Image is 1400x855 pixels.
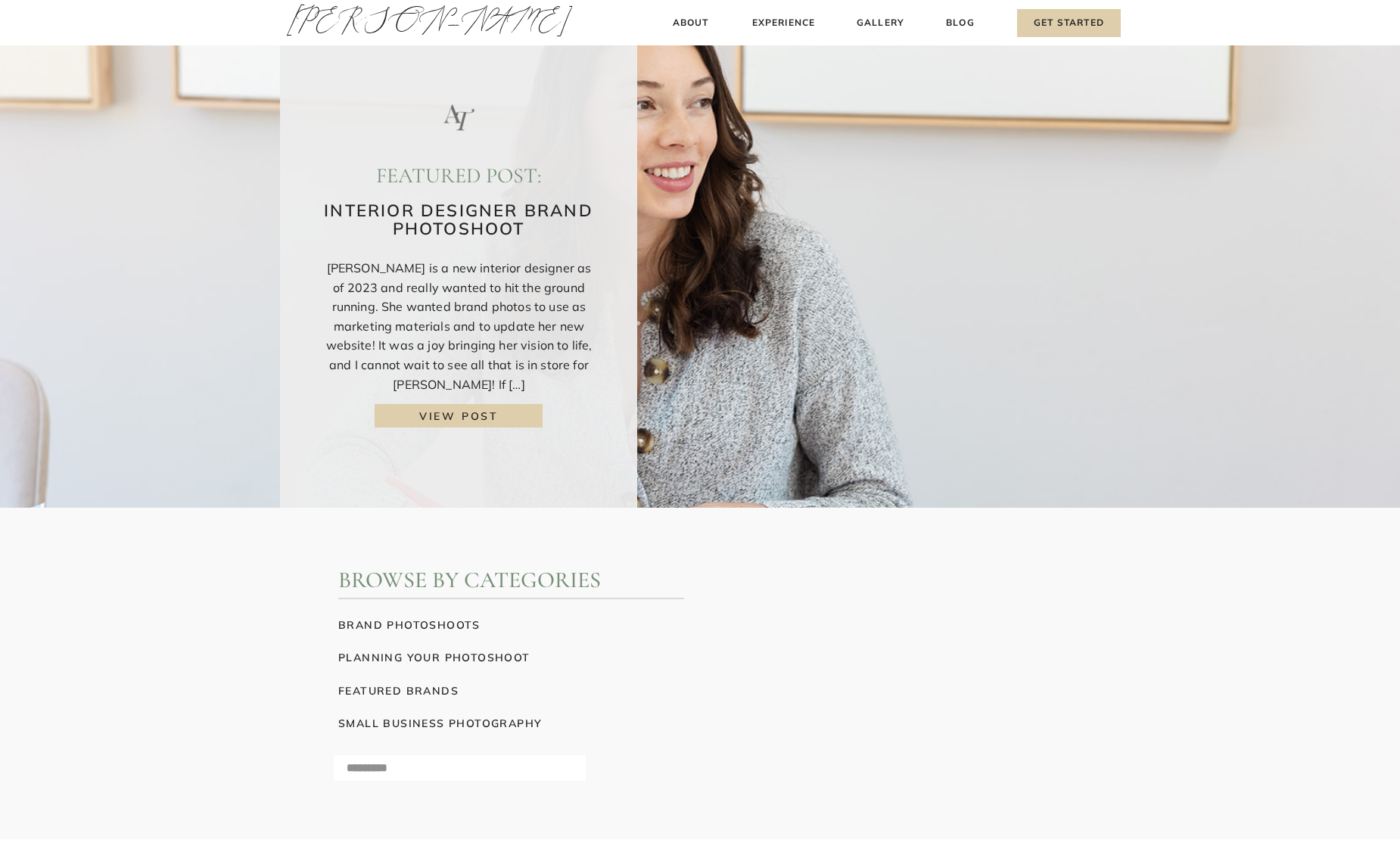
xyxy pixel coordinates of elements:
h2: featured post: [318,163,600,188]
p: [PERSON_NAME] is a new interior designer as of 2023 and really wanted to hit the ground running. ... [324,259,594,394]
a: Get Started [1017,9,1121,37]
a: Interior Designer Brand Photoshoot [324,200,593,239]
a: Gallery [855,15,906,31]
a: About [668,15,713,31]
a: brand photoshoots [338,617,684,633]
a: view post [388,408,530,424]
a: Blog [943,15,978,31]
a: featured brands [338,682,512,698]
a: planning your photoshoot [338,649,684,665]
a: Experience [750,15,817,31]
h2: Browse by Categories [338,567,846,598]
a: Interior Designer Brand Photoshoot [375,404,543,427]
a: small business photography [338,715,599,731]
